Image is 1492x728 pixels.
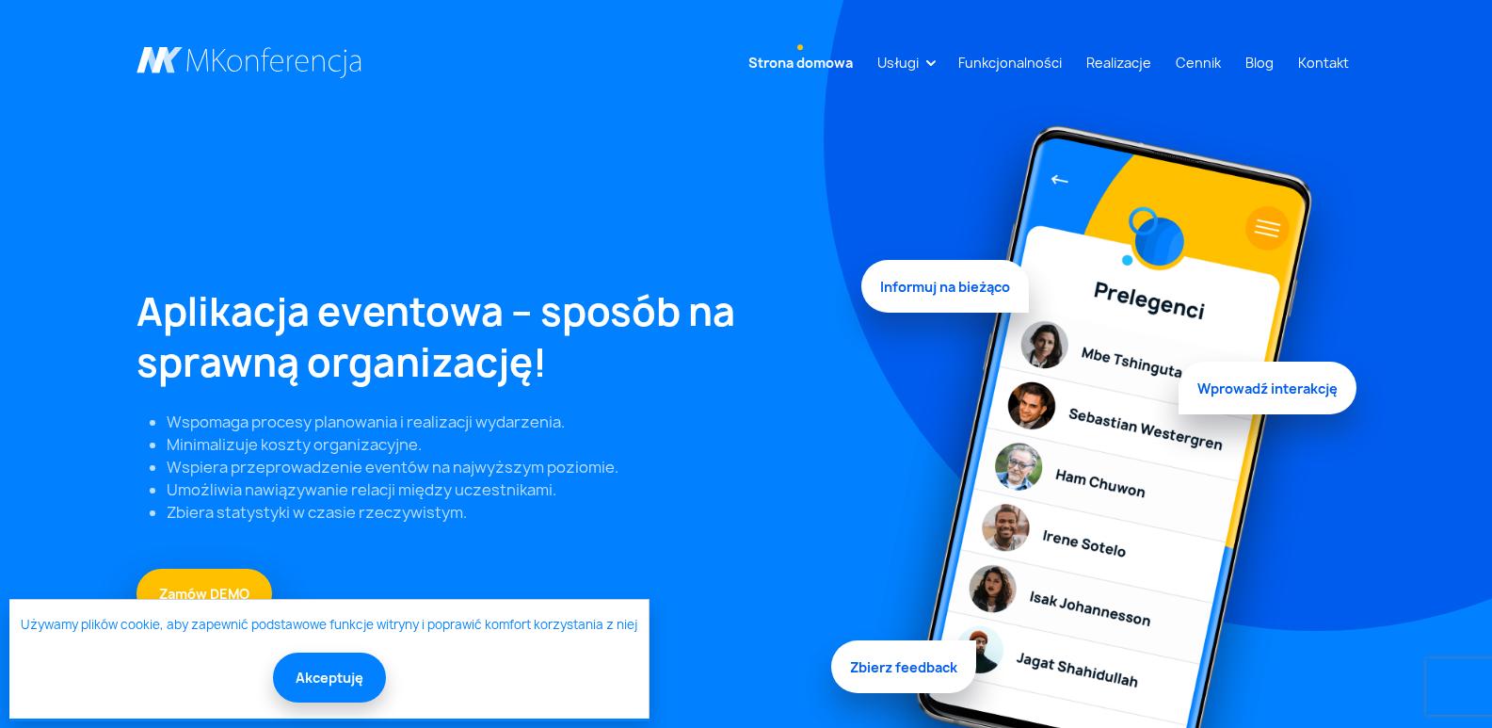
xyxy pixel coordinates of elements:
[1238,45,1281,80] a: Blog
[167,433,839,456] li: Minimalizuje koszty organizacyjne.
[167,411,839,433] li: Wspomaga procesy planowania i realizacji wydarzenia.
[831,635,976,688] span: Zbierz feedback
[273,653,386,703] button: Akceptuję
[1079,45,1159,80] a: Realizacje
[136,569,272,619] a: Zamów DEMO
[167,456,839,478] li: Wspiera przeprowadzenie eventów na najwyższym poziomie.
[1168,45,1228,80] a: Cennik
[870,45,926,80] a: Usługi
[741,45,860,80] a: Strona domowa
[136,286,839,388] h1: Aplikacja eventowa – sposób na sprawną organizację!
[1291,45,1356,80] a: Kontakt
[1179,356,1356,409] span: Wprowadź interakcję
[21,616,637,635] a: Używamy plików cookie, aby zapewnić podstawowe funkcje witryny i poprawić komfort korzystania z niej
[861,266,1029,318] span: Informuj na bieżąco
[951,45,1069,80] a: Funkcjonalności
[167,501,839,524] li: Zbiera statystyki w czasie rzeczywistym.
[167,478,839,501] li: Umożliwia nawiązywanie relacji między uczestnikami.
